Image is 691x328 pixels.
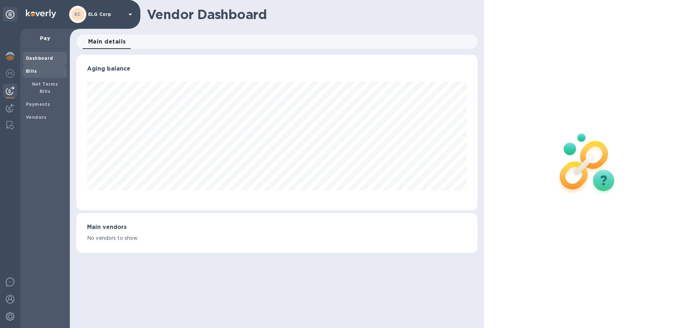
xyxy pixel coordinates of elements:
img: Logo [26,9,56,18]
b: Dashboard [26,55,53,61]
b: Bills [26,68,37,74]
img: Foreign exchange [6,69,14,78]
b: Vendors [26,114,47,120]
b: Net Terms Bills [32,81,58,94]
div: Unpin categories [3,7,17,22]
p: No vendors to show [87,234,467,242]
h1: Vendor Dashboard [147,7,473,22]
h3: Aging balance [87,66,467,72]
h3: Main vendors [87,224,467,231]
span: Main details [88,37,126,47]
b: EC [74,12,81,17]
b: Payments [26,102,50,107]
p: ELG Corp [88,12,124,17]
p: Pay [26,35,64,42]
